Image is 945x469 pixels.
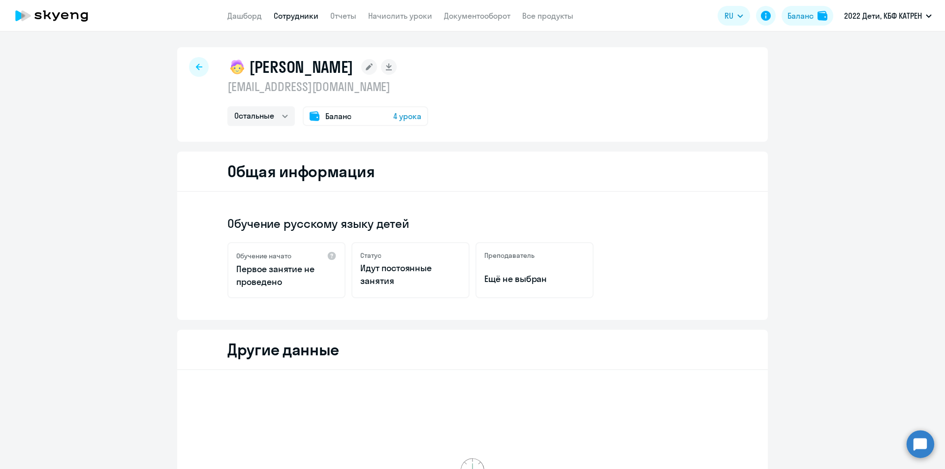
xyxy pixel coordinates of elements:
[818,11,827,21] img: balance
[360,251,381,260] h5: Статус
[522,11,573,21] a: Все продукты
[368,11,432,21] a: Начислить уроки
[839,4,937,28] button: 2022 Дети, КБФ КАТРЕН
[227,11,262,21] a: Дашборд
[360,262,461,287] p: Идут постоянные занятия
[444,11,510,21] a: Документооборот
[227,340,339,359] h2: Другие данные
[227,79,428,94] p: [EMAIL_ADDRESS][DOMAIN_NAME]
[325,110,351,122] span: Баланс
[274,11,318,21] a: Сотрудники
[724,10,733,22] span: RU
[484,273,585,285] p: Ещё не выбран
[782,6,833,26] button: Балансbalance
[787,10,814,22] div: Баланс
[227,216,409,231] span: Обучение русскому языку детей
[330,11,356,21] a: Отчеты
[227,161,375,181] h2: Общая информация
[484,251,535,260] h5: Преподаватель
[236,251,291,260] h5: Обучение начато
[249,57,353,77] h1: [PERSON_NAME]
[227,57,247,77] img: child
[236,263,337,288] p: Первое занятие не проведено
[844,10,922,22] p: 2022 Дети, КБФ КАТРЕН
[393,110,421,122] span: 4 урока
[718,6,750,26] button: RU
